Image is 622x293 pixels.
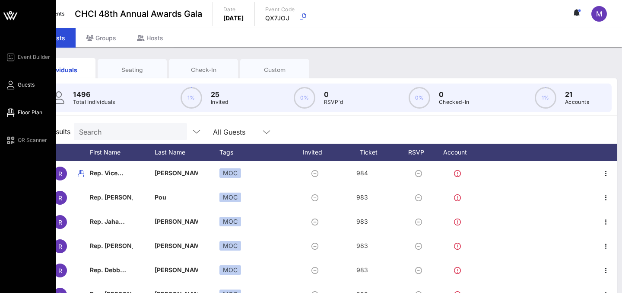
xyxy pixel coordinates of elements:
div: m [591,6,607,22]
p: 0 [439,89,470,100]
span: 983 [356,218,368,225]
a: QR Scanner [5,135,47,145]
div: MOC [219,241,241,251]
div: MOC [219,217,241,226]
span: R [58,194,62,202]
div: All Guests [208,123,277,140]
p: Rep. [PERSON_NAME]… [90,234,133,258]
p: [PERSON_NAME] [155,234,198,258]
p: RSVP`d [324,98,343,106]
span: Event Builder [18,53,50,61]
span: 983 [356,242,368,249]
p: 1496 [73,89,115,100]
div: RSVP [405,144,435,161]
p: 25 [211,89,228,100]
p: Rep. [PERSON_NAME]… [90,185,133,209]
p: QX7JOJ [265,14,295,23]
p: [PERSON_NAME]… [155,258,198,282]
span: R [58,243,62,250]
p: Date [223,5,244,14]
span: R [58,219,62,226]
span: 983 [356,266,368,274]
span: R [58,170,62,177]
div: All Guests [213,128,245,136]
span: m [596,10,602,18]
p: Rep. Vice… [90,161,133,185]
span: Floor Plan [18,109,42,116]
a: Guests [5,80,35,90]
div: MOC [219,193,241,202]
p: [PERSON_NAME] [155,209,198,234]
p: Invited [211,98,228,106]
span: 983 [356,193,368,201]
span: Guests [18,81,35,89]
div: Check-In [175,66,232,74]
p: [DATE] [223,14,244,23]
p: [PERSON_NAME] [155,161,198,185]
div: Seating [104,66,160,74]
div: Ticket [340,144,405,161]
div: MOC [219,265,241,275]
p: Event Code [265,5,295,14]
div: Last Name [155,144,219,161]
span: CHCI 48th Annual Awards Gala [75,7,202,20]
p: 0 [324,89,343,100]
span: QR Scanner [18,136,47,144]
p: Pou [155,185,198,209]
div: MOC [219,168,241,178]
span: 984 [356,169,368,177]
span: R [58,267,62,274]
div: Tags [219,144,293,161]
a: Floor Plan [5,107,42,118]
div: Invited [293,144,340,161]
p: Total Individuals [73,98,115,106]
div: Custom [247,66,303,74]
div: First Name [90,144,155,161]
div: Groups [76,28,127,48]
div: Individuals [33,65,89,74]
p: Rep. Jaha… [90,209,133,234]
div: Hosts [127,28,174,48]
p: Rep. Debb… [90,258,133,282]
p: 21 [565,89,589,100]
a: Event Builder [5,52,50,62]
p: Accounts [565,98,589,106]
p: Checked-In [439,98,470,106]
div: Account [435,144,483,161]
